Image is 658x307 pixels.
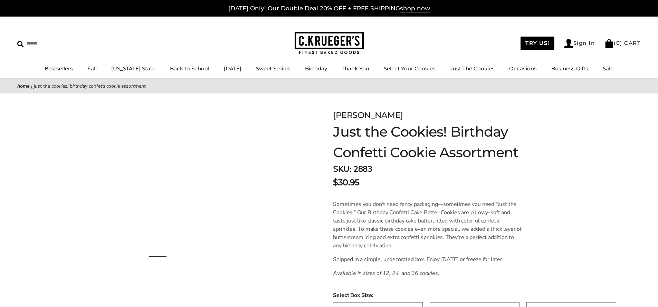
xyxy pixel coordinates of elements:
nav: breadcrumbs [17,82,641,90]
span: Just the Cookies! Birthday Confetti Cookie Assortment [34,83,146,89]
em: Available in sizes of 12, 24, and 36 cookies. [333,269,439,277]
span: $30.95 [333,176,359,189]
img: Search [17,41,24,48]
p: Shipped in a simple, undecorated box. Enjoy [DATE] or freeze for later. [333,255,522,264]
a: Fall [87,65,97,72]
a: [US_STATE] State [111,65,155,72]
a: Sale [603,65,613,72]
a: [DATE] Only! Our Double Deal 20% OFF + FREE SHIPPINGshop now [228,5,430,12]
strong: SKU: [333,164,351,175]
h1: Just the Cookies! Birthday Confetti Cookie Assortment [333,121,553,163]
a: Bestsellers [45,65,73,72]
a: Occasions [509,65,537,72]
a: Sweet Smiles [256,65,290,72]
a: (0) CART [604,40,641,46]
span: | [31,83,32,89]
a: Sign In [564,39,595,48]
span: 2883 [353,164,372,175]
img: C.KRUEGER'S [295,32,364,55]
a: Business Gifts [551,65,588,72]
a: Select Your Cookies [384,65,436,72]
a: [DATE] [224,65,241,72]
input: Search [17,38,99,49]
a: Home [17,83,30,89]
img: Account [564,39,573,48]
a: Just The Cookies [450,65,495,72]
div: [PERSON_NAME] [333,109,553,121]
span: Select Box Size: [333,291,641,299]
img: Bag [604,39,614,48]
a: Back to School [170,65,209,72]
a: Thank You [342,65,369,72]
p: Sometimes you don't need fancy packaging—sometimes you need "Just the Cookies!" Our Birthday Conf... [333,200,522,250]
span: 0 [616,40,620,46]
a: Birthday [305,65,327,72]
a: TRY US! [521,37,554,50]
span: shop now [400,5,430,12]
